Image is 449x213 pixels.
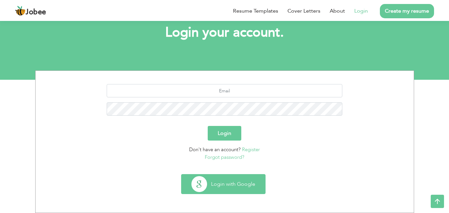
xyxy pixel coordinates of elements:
a: Resume Templates [233,7,278,15]
span: Jobee [26,9,46,16]
a: Create my resume [380,4,434,18]
button: Login [208,126,241,141]
span: Don't have an account? [189,146,241,153]
img: jobee.io [15,6,26,16]
h1: Login your account. [45,24,404,41]
a: Register [242,146,260,153]
a: Forgot password? [205,154,244,160]
a: Login [354,7,368,15]
input: Email [107,84,342,97]
a: About [330,7,345,15]
a: Jobee [15,6,46,16]
a: Cover Letters [287,7,320,15]
button: Login with Google [181,174,265,194]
